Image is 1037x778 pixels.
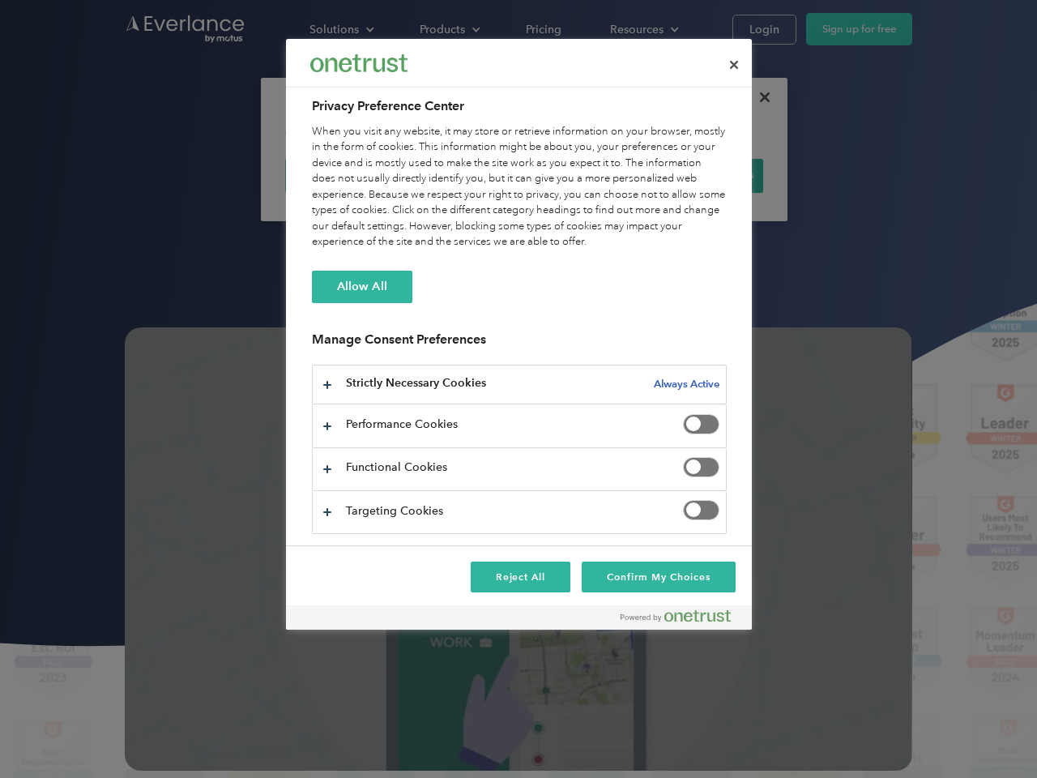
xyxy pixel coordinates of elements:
[312,124,727,250] div: When you visit any website, it may store or retrieve information on your browser, mostly in the f...
[286,39,752,630] div: Privacy Preference Center
[471,562,571,592] button: Reject All
[621,609,744,630] a: Powered by OneTrust Opens in a new Tab
[621,609,731,622] img: Powered by OneTrust Opens in a new Tab
[312,331,727,357] h3: Manage Consent Preferences
[286,39,752,630] div: Preference center
[312,96,727,116] h2: Privacy Preference Center
[310,54,408,71] img: Everlance
[716,47,752,83] button: Close
[119,96,201,130] input: Submit
[312,271,412,303] button: Allow All
[582,562,735,592] button: Confirm My Choices
[310,47,408,79] div: Everlance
